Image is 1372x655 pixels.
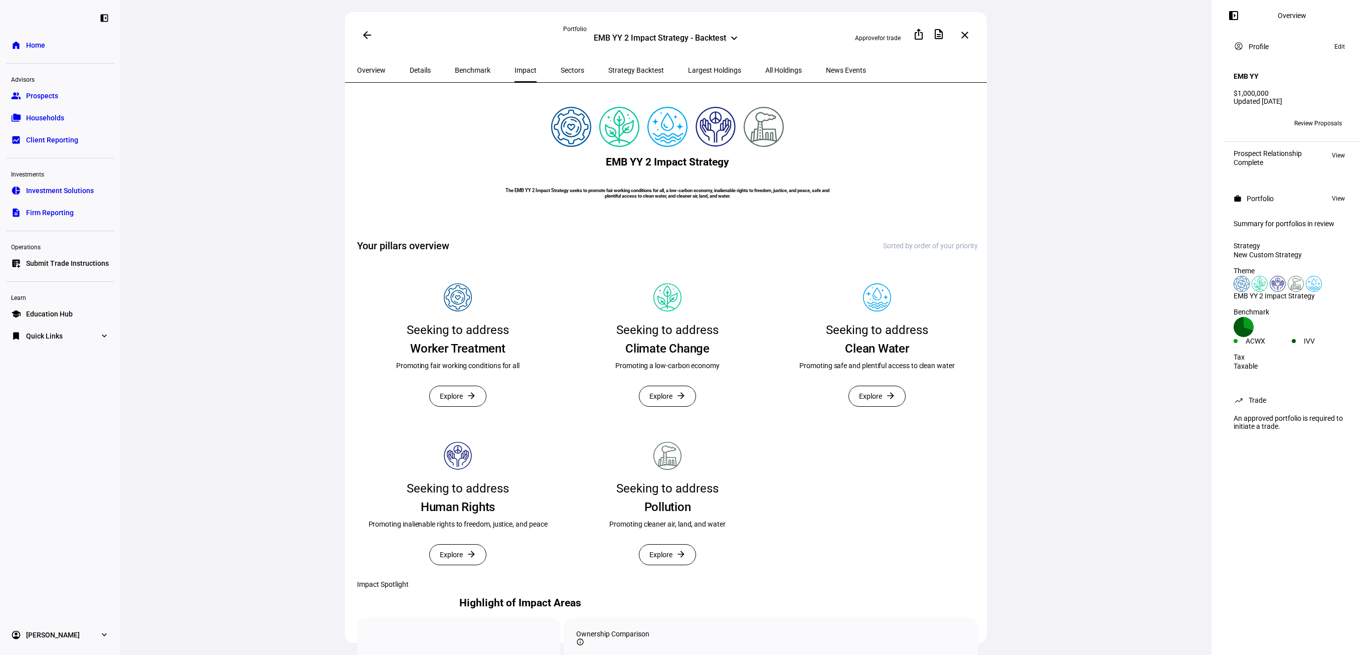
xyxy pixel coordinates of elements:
h6: The EMB YY 2 Impact Strategy seeks to promote fair working conditions for all, a low-carbon econo... [504,188,830,199]
div: Profile [1249,43,1269,51]
div: An approved portfolio is required to initiate a trade. [1228,410,1356,434]
eth-panel-overview-card-header: Portfolio [1234,193,1350,205]
mat-icon: arrow_forward [676,391,686,401]
div: Promoting inalienable rights to freedom, justice, and peace [369,519,548,529]
span: Explore [859,386,882,406]
div: Climate Change [625,341,710,357]
mat-icon: arrow_back [361,29,373,41]
div: Promoting safe and plentiful access to clean water [799,361,955,371]
div: Investments [6,167,114,181]
div: Portfolio [563,25,769,33]
button: Explore [429,544,486,565]
a: groupProspects [6,86,114,106]
div: Tax [1234,353,1350,361]
img: humanRights.colored.svg [696,107,736,147]
h2: Highlight of Impact Areas [357,597,683,609]
eth-mat-symbol: bid_landscape [11,135,21,145]
div: New Custom Strategy [1234,251,1350,259]
div: Seeking to address [407,319,509,341]
div: Prospect Relationship [1234,149,1302,157]
div: IVV [1304,337,1350,345]
eth-mat-symbol: school [11,309,21,319]
div: Worker Treatment [410,341,505,357]
div: Seeking to address [407,478,509,499]
div: Overview [1278,12,1306,20]
img: Pillar icon [444,283,472,311]
div: Benchmark [1234,308,1350,316]
span: Client Reporting [26,135,78,145]
img: pollution.colored.svg [1288,276,1304,292]
eth-mat-symbol: account_circle [11,630,21,640]
span: View [1332,149,1345,161]
img: Pillar icon [653,283,681,311]
span: Submit Trade Instructions [26,258,109,268]
eth-mat-symbol: list_alt_add [11,258,21,268]
a: homeHome [6,35,114,55]
mat-icon: work [1234,195,1242,203]
img: Pillar icon [863,283,891,311]
span: [PERSON_NAME] [26,630,80,640]
span: for trade [878,35,901,42]
div: Promoting fair working conditions for all [396,361,520,371]
div: Learn [6,290,114,304]
img: cleanWater.colored.svg [1306,276,1322,292]
a: folder_copyHouseholds [6,108,114,128]
mat-icon: info_outline [576,638,584,646]
div: Seeking to address [616,319,719,341]
span: Households [26,113,64,123]
mat-icon: keyboard_arrow_down [728,32,740,44]
img: Pillar icon [653,442,681,470]
span: Details [410,67,431,74]
a: bid_landscapeClient Reporting [6,130,114,150]
mat-icon: ios_share [913,28,925,40]
a: descriptionFirm Reporting [6,203,114,223]
div: EMB YY 2 Impact Strategy [1234,292,1350,300]
span: Explore [649,545,672,565]
span: Benchmark [455,67,490,74]
span: Prospects [26,91,58,101]
eth-mat-symbol: pie_chart [11,186,21,196]
span: Explore [440,386,463,406]
mat-icon: arrow_forward [466,549,476,559]
div: Promoting a low-carbon economy [615,361,720,371]
span: Approve [855,35,878,42]
span: Investment Solutions [26,186,94,196]
img: pollution.colored.svg [744,107,784,147]
span: Impact [514,67,537,74]
a: pie_chartInvestment Solutions [6,181,114,201]
div: Pollution [644,499,691,515]
div: Summary for portfolios in review [1234,220,1350,228]
div: Clean Water [845,341,909,357]
button: Explore [639,544,696,565]
mat-icon: trending_up [1234,395,1244,405]
img: humanRights.colored.svg [1270,276,1286,292]
span: Explore [440,545,463,565]
div: Complete [1234,158,1302,167]
button: View [1327,149,1350,161]
span: Review Proposals [1294,115,1342,131]
div: Operations [6,239,114,253]
eth-mat-symbol: expand_more [99,630,109,640]
button: View [1327,193,1350,205]
span: Largest Holdings [688,67,741,74]
eth-mat-symbol: bookmark [11,331,21,341]
span: News Events [826,67,866,74]
eth-panel-overview-card-header: Profile [1234,41,1350,53]
img: workerTreatment.colored.svg [551,107,591,147]
div: Trade [1249,396,1266,404]
div: Strategy [1234,242,1350,250]
mat-icon: arrow_forward [676,549,686,559]
button: Explore [639,386,696,407]
span: Explore [649,386,672,406]
mat-icon: close [959,29,971,41]
button: Explore [848,386,906,407]
div: Impact Spotlight [357,580,978,588]
div: ACWX [1246,337,1292,345]
span: All Holdings [765,67,802,74]
div: $1,000,000 [1234,89,1350,97]
h2: Your pillars overview [357,239,449,253]
div: Sorted by order of your priority [883,242,978,250]
mat-icon: description [933,28,945,40]
button: Edit [1329,41,1350,53]
span: Home [26,40,45,50]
